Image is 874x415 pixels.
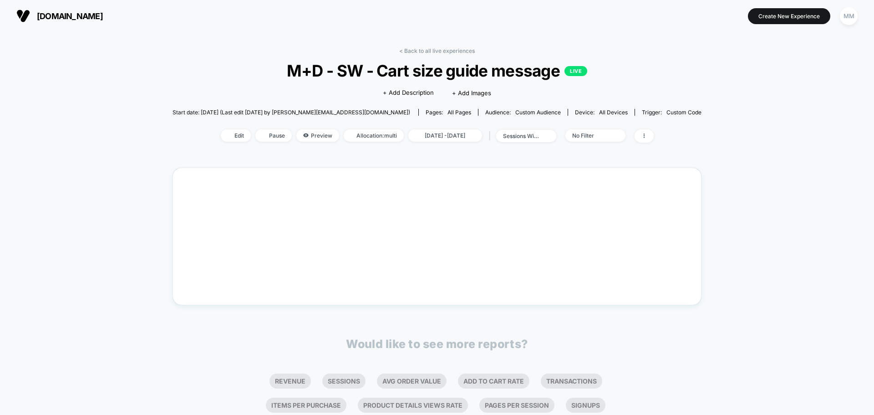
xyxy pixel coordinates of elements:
span: Preview [296,129,339,142]
span: + Add Description [383,88,434,97]
span: Edit [221,129,251,142]
li: Pages Per Session [479,398,554,413]
span: all devices [599,109,628,116]
div: sessions with impression [503,133,539,139]
li: Items Per Purchase [266,398,346,413]
li: Transactions [541,374,602,389]
span: Start date: [DATE] (Last edit [DATE] by [PERSON_NAME][EMAIL_ADDRESS][DOMAIN_NAME]) [173,109,410,116]
div: Pages: [426,109,471,116]
span: [DOMAIN_NAME] [37,11,103,21]
img: Visually logo [16,9,30,23]
li: Signups [566,398,605,413]
div: MM [840,7,858,25]
span: Device: [568,109,635,116]
button: MM [837,7,860,26]
span: Allocation: multi [344,129,404,142]
span: + Add Images [452,89,491,97]
span: Custom Code [666,109,701,116]
span: Custom Audience [515,109,561,116]
div: No Filter [572,132,609,139]
span: all pages [447,109,471,116]
div: Trigger: [642,109,701,116]
li: Sessions [322,374,366,389]
span: [DATE] - [DATE] [408,129,482,142]
span: M+D - SW - Cart size guide message [199,61,675,80]
li: Add To Cart Rate [458,374,529,389]
p: Would like to see more reports? [346,337,528,351]
span: Pause [255,129,292,142]
li: Avg Order Value [377,374,447,389]
a: < Back to all live experiences [399,47,475,54]
li: Product Details Views Rate [358,398,468,413]
button: Create New Experience [748,8,830,24]
button: [DOMAIN_NAME] [14,9,106,23]
span: | [487,129,496,143]
li: Revenue [269,374,311,389]
div: Audience: [485,109,561,116]
p: LIVE [564,66,587,76]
